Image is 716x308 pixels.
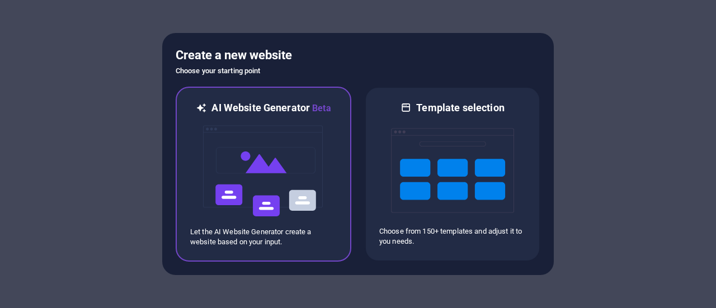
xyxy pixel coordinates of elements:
h6: Template selection [416,101,504,115]
h6: Choose your starting point [176,64,540,78]
h6: AI Website Generator [211,101,331,115]
h5: Create a new website [176,46,540,64]
div: AI Website GeneratorBetaaiLet the AI Website Generator create a website based on your input. [176,87,351,262]
img: ai [202,115,325,227]
p: Let the AI Website Generator create a website based on your input. [190,227,337,247]
p: Choose from 150+ templates and adjust it to you needs. [379,226,526,247]
div: Template selectionChoose from 150+ templates and adjust it to you needs. [365,87,540,262]
span: Beta [310,103,331,113]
